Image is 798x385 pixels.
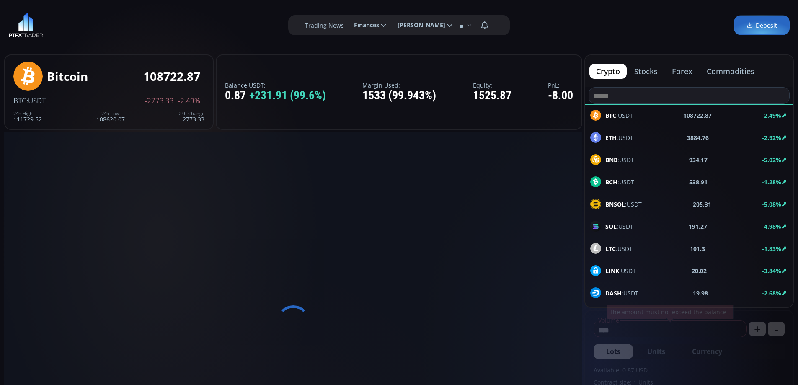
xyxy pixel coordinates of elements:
[628,64,664,79] button: stocks
[8,13,43,38] img: LOGO
[605,178,634,186] span: :USDT
[689,222,707,231] b: 191.27
[605,222,617,230] b: SOL
[473,89,511,102] div: 1525.87
[178,97,200,105] span: -2.49%
[605,156,617,164] b: BNB
[13,111,42,122] div: 111729.52
[179,111,204,116] div: 24h Change
[605,267,619,275] b: LINK
[548,89,573,102] div: -8.00
[762,178,781,186] b: -1.28%
[605,289,622,297] b: DASH
[47,70,88,83] div: Bitcoin
[145,97,174,105] span: -2773.33
[605,200,625,208] b: BNSOL
[762,267,781,275] b: -3.84%
[762,200,781,208] b: -5.08%
[689,178,708,186] b: 538.91
[689,155,708,164] b: 934.17
[179,111,204,122] div: -2773.33
[392,17,445,34] span: [PERSON_NAME]
[762,134,781,142] b: -2.92%
[605,134,617,142] b: ETH
[734,16,790,35] a: Deposit
[362,82,436,88] label: Margin Used:
[762,289,781,297] b: -2.68%
[305,21,344,30] label: Trading News
[348,17,379,34] span: Finances
[605,133,633,142] span: :USDT
[225,89,326,102] div: 0.87
[13,96,26,106] span: BTC
[225,82,326,88] label: Balance USDT:
[690,244,705,253] b: 101.3
[693,289,708,297] b: 19.98
[605,155,634,164] span: :USDT
[692,266,707,275] b: 20.02
[605,178,617,186] b: BCH
[605,289,638,297] span: :USDT
[762,222,781,230] b: -4.98%
[589,64,627,79] button: crypto
[605,266,636,275] span: :USDT
[700,64,761,79] button: commodities
[605,200,642,209] span: :USDT
[605,245,616,253] b: LTC
[362,89,436,102] div: 1533 (99.943%)
[693,200,711,209] b: 205.31
[249,89,326,102] span: +231.91 (99.6%)
[605,222,633,231] span: :USDT
[548,82,573,88] label: PnL:
[143,70,200,83] div: 108722.87
[96,111,125,116] div: 24h Low
[687,133,709,142] b: 3884.76
[746,21,777,30] span: Deposit
[605,244,633,253] span: :USDT
[762,245,781,253] b: -1.83%
[96,111,125,122] div: 108620.07
[473,82,511,88] label: Equity:
[665,64,699,79] button: forex
[762,156,781,164] b: -5.02%
[26,96,46,106] span: :USDT
[13,111,42,116] div: 24h High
